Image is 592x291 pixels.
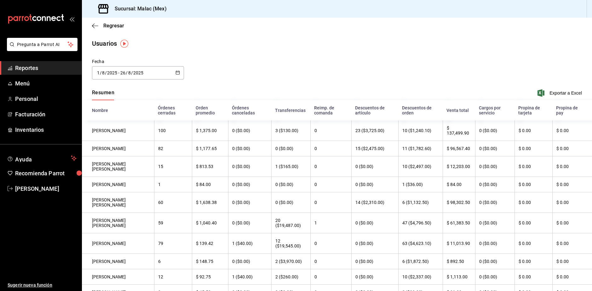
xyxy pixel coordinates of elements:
[228,177,271,192] th: 0 ($0.00)
[552,120,592,141] th: $ 0.00
[15,95,77,103] span: Personal
[398,120,443,141] th: 10 ($1,240.10)
[514,120,552,141] th: $ 0.00
[514,141,552,156] th: $ 0.00
[82,269,154,285] th: [PERSON_NAME]
[228,233,271,254] th: 1 ($40.00)
[475,120,514,141] th: 0 ($0.00)
[110,5,167,13] h3: Sucursal: Malac (Mex)
[228,254,271,269] th: 0 ($0.00)
[128,70,131,75] input: Month
[154,269,192,285] th: 12
[15,79,77,88] span: Menú
[351,177,398,192] th: 0 ($0.00)
[398,156,443,177] th: 10 ($2,497.00)
[443,141,475,156] th: $ 96,567.40
[82,233,154,254] th: [PERSON_NAME]
[443,213,475,233] th: $ 61,383.50
[514,192,552,213] th: $ 0.00
[552,141,592,156] th: $ 0.00
[15,154,68,162] span: Ayuda
[398,100,443,120] th: Descuentos de orden
[310,177,351,192] th: 0
[514,254,552,269] th: $ 0.00
[475,100,514,120] th: Cargos por servicio
[118,70,119,75] span: -
[310,213,351,233] th: 1
[351,141,398,156] th: 15 ($2,475.00)
[131,70,133,75] span: /
[552,177,592,192] th: $ 0.00
[105,70,107,75] span: /
[475,156,514,177] th: 0 ($0.00)
[271,269,310,285] th: 2 ($260.00)
[514,233,552,254] th: $ 0.00
[192,233,228,254] th: $ 139.42
[514,269,552,285] th: $ 0.00
[552,254,592,269] th: $ 0.00
[351,192,398,213] th: 14 ($2,310.00)
[475,213,514,233] th: 0 ($0.00)
[552,156,592,177] th: $ 0.00
[310,192,351,213] th: 0
[17,41,68,48] span: Pregunta a Parrot AI
[351,100,398,120] th: Descuentos de artículo
[398,254,443,269] th: 6 ($1,872.50)
[120,40,128,48] img: Tooltip marker
[475,141,514,156] th: 0 ($0.00)
[310,233,351,254] th: 0
[443,269,475,285] th: $ 1,113.00
[443,233,475,254] th: $ 11,013.90
[8,282,77,288] span: Sugerir nueva función
[310,120,351,141] th: 0
[192,213,228,233] th: $ 1,040.40
[271,120,310,141] th: 3 ($130.00)
[271,233,310,254] th: 12 ($19,545.00)
[351,254,398,269] th: 0 ($0.00)
[351,156,398,177] th: 0 ($0.00)
[228,156,271,177] th: 0 ($0.00)
[120,70,126,75] input: Day
[154,192,192,213] th: 60
[351,269,398,285] th: 0 ($0.00)
[92,90,114,100] div: navigation tabs
[82,120,154,141] th: [PERSON_NAME]
[15,184,77,193] span: [PERSON_NAME]
[443,177,475,192] th: $ 84.00
[475,233,514,254] th: 0 ($0.00)
[92,23,124,29] button: Regresar
[351,213,398,233] th: 0 ($0.00)
[443,100,475,120] th: Venta total
[192,177,228,192] th: $ 84.00
[514,177,552,192] th: $ 0.00
[192,192,228,213] th: $ 1,638.38
[475,192,514,213] th: 0 ($0.00)
[351,120,398,141] th: 23 ($3,725.00)
[552,233,592,254] th: $ 0.00
[310,269,351,285] th: 0
[514,213,552,233] th: $ 0.00
[271,100,310,120] th: Transferencias
[192,156,228,177] th: $ 813.53
[514,156,552,177] th: $ 0.00
[82,100,154,120] th: Nombre
[539,89,582,97] span: Exportar a Excel
[82,156,154,177] th: [PERSON_NAME] [PERSON_NAME]
[398,213,443,233] th: 47 ($4,796.50)
[228,100,271,120] th: Órdenes canceladas
[102,70,105,75] input: Month
[7,38,78,51] button: Pregunta a Parrot AI
[15,64,77,72] span: Reportes
[443,192,475,213] th: $ 98,302.50
[154,233,192,254] th: 79
[398,177,443,192] th: 1 ($36.00)
[552,100,592,120] th: Propina de pay
[103,23,124,29] span: Regresar
[552,213,592,233] th: $ 0.00
[514,100,552,120] th: Propina de tarjeta
[475,269,514,285] th: 0 ($0.00)
[310,254,351,269] th: 0
[443,254,475,269] th: $ 892.50
[271,213,310,233] th: 20 ($19,487.00)
[82,254,154,269] th: [PERSON_NAME]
